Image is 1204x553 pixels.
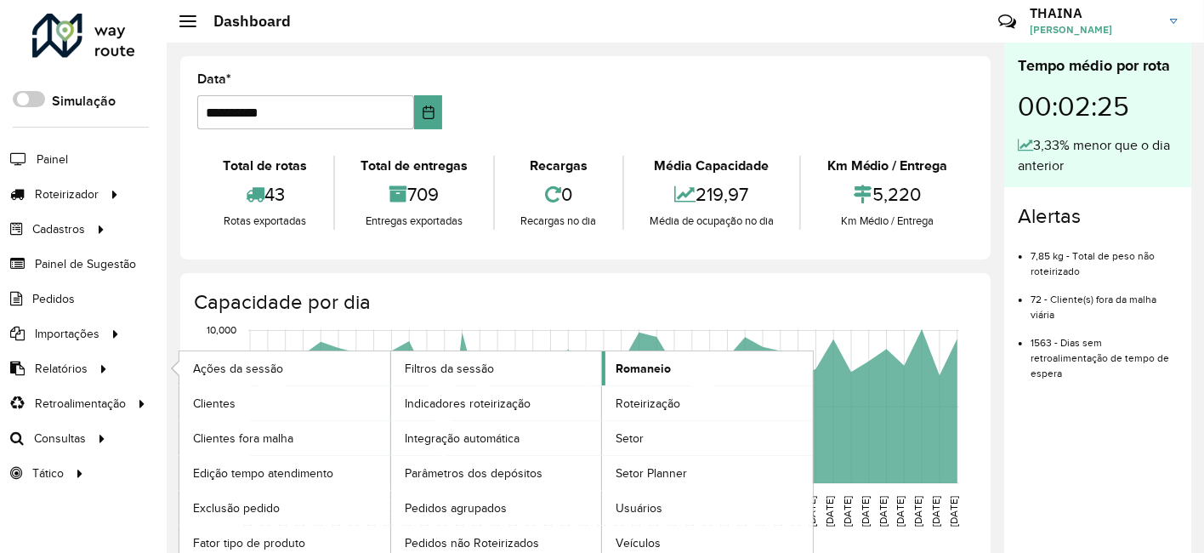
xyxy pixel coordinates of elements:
h3: THAINA [1030,5,1157,21]
div: Média de ocupação no dia [628,213,796,230]
text: [DATE] [842,496,853,527]
div: 709 [339,176,490,213]
a: Contato Rápido [989,3,1025,40]
span: Roteirizador [35,185,99,203]
text: 10,000 [207,325,236,336]
h2: Dashboard [196,12,291,31]
a: Indicadores roteirização [391,386,602,420]
span: Tático [32,465,64,482]
span: Pedidos [32,290,75,308]
div: Km Médio / Entrega [805,156,969,176]
a: Romaneio [602,351,813,385]
text: [DATE] [877,496,889,527]
div: Recargas [499,156,618,176]
span: Parâmetros dos depósitos [405,465,542,482]
span: Setor [616,430,644,448]
span: Exclusão pedido [193,499,280,517]
span: [PERSON_NAME] [1030,22,1157,37]
text: [DATE] [912,496,923,527]
span: Importações [35,325,99,343]
span: Cadastros [32,220,85,238]
a: Pedidos agrupados [391,491,602,525]
span: Integração automática [405,430,520,448]
label: Data [197,69,231,89]
a: Setor Planner [602,456,813,490]
a: Setor [602,421,813,455]
span: Clientes [193,395,236,413]
div: 219,97 [628,176,796,213]
span: Indicadores roteirização [405,395,531,413]
span: Veículos [616,534,661,552]
label: Simulação [52,91,116,111]
span: Fator tipo de produto [193,534,305,552]
a: Clientes [179,386,390,420]
span: Painel [37,151,68,168]
span: Retroalimentação [35,395,126,413]
li: 1563 - Dias sem retroalimentação de tempo de espera [1031,322,1178,381]
span: Usuários [616,499,662,517]
li: 72 - Cliente(s) fora da malha viária [1031,279,1178,322]
text: [DATE] [824,496,835,527]
span: Clientes fora malha [193,430,293,448]
span: Pedidos não Roteirizados [405,534,539,552]
div: Rotas exportadas [202,213,329,230]
div: 00:02:25 [1018,77,1178,135]
span: Roteirização [616,395,680,413]
a: Clientes fora malha [179,421,390,455]
a: Filtros da sessão [391,351,602,385]
text: [DATE] [895,496,906,527]
button: Choose Date [414,95,442,129]
div: 0 [499,176,618,213]
li: 7,85 kg - Total de peso não roteirizado [1031,236,1178,279]
h4: Capacidade por dia [194,290,974,315]
span: Ações da sessão [193,360,283,378]
div: Entregas exportadas [339,213,490,230]
span: Painel de Sugestão [35,255,136,273]
div: Média Capacidade [628,156,796,176]
span: Filtros da sessão [405,360,494,378]
span: Setor Planner [616,465,687,482]
div: Total de rotas [202,156,329,176]
div: Recargas no dia [499,213,618,230]
span: Relatórios [35,360,88,378]
a: Edição tempo atendimento [179,456,390,490]
div: 5,220 [805,176,969,213]
text: [DATE] [948,496,959,527]
a: Integração automática [391,421,602,455]
div: Tempo médio por rota [1018,54,1178,77]
a: Parâmetros dos depósitos [391,456,602,490]
a: Exclusão pedido [179,491,390,525]
a: Ações da sessão [179,351,390,385]
div: 3,33% menor que o dia anterior [1018,135,1178,176]
text: [DATE] [930,496,941,527]
div: Total de entregas [339,156,490,176]
span: Edição tempo atendimento [193,465,333,482]
div: Km Médio / Entrega [805,213,969,230]
a: Roteirização [602,386,813,420]
text: [DATE] [860,496,871,527]
span: Pedidos agrupados [405,499,507,517]
div: 43 [202,176,329,213]
span: Consultas [34,430,86,448]
a: Usuários [602,491,813,525]
span: Romaneio [616,360,671,378]
h4: Alertas [1018,204,1178,229]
